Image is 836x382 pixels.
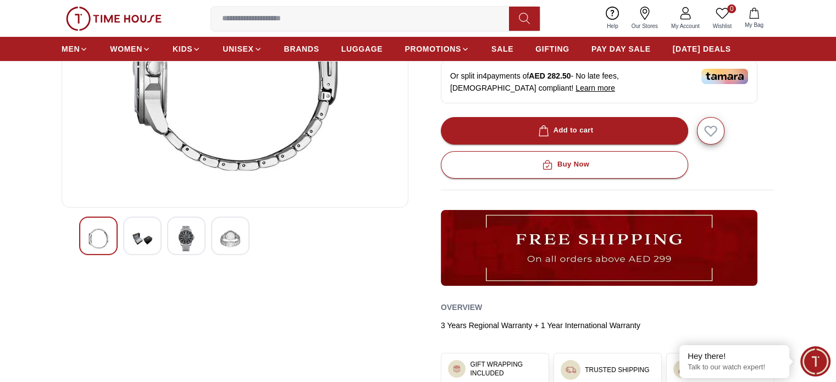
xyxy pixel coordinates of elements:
[491,39,513,59] a: SALE
[706,4,738,32] a: 0Wishlist
[470,360,542,378] h3: GIFT WRAPPING INCLUDED
[88,226,108,251] img: CITIZEN - Eco-Drive - AW1816-89E
[591,39,651,59] a: PAY DAY SALE
[591,43,651,54] span: PAY DAY SALE
[62,39,88,59] a: MEN
[678,364,687,374] img: ...
[341,39,383,59] a: LUGGAGE
[441,299,482,315] h2: Overview
[673,39,731,59] a: [DATE] DEALS
[536,124,594,137] div: Add to cart
[62,43,80,54] span: MEN
[688,351,781,362] div: Hey there!
[708,22,736,30] span: Wishlist
[405,43,461,54] span: PROMOTIONS
[173,39,201,59] a: KIDS
[441,210,757,286] img: ...
[132,226,152,251] img: CITIZEN - Eco-Drive - AW1816-89E
[727,4,736,13] span: 0
[673,43,731,54] span: [DATE] DEALS
[738,5,770,31] button: My Bag
[223,43,253,54] span: UNISEX
[441,117,688,145] button: Add to cart
[602,22,623,30] span: Help
[627,22,662,30] span: Our Stores
[173,43,192,54] span: KIDS
[341,43,383,54] span: LUGGAGE
[176,226,196,251] img: CITIZEN - Eco-Drive - AW1816-89E
[220,226,240,251] img: CITIZEN - Eco-Drive - AW1816-89E
[535,43,569,54] span: GIFTING
[540,158,589,171] div: Buy Now
[284,43,319,54] span: BRANDS
[110,43,142,54] span: WOMEN
[688,363,781,372] p: Talk to our watch expert!
[600,4,625,32] a: Help
[575,84,615,92] span: Learn more
[625,4,665,32] a: Our Stores
[491,43,513,54] span: SALE
[110,39,151,59] a: WOMEN
[585,366,649,374] h3: TRUSTED SHIPPING
[535,39,569,59] a: GIFTING
[223,39,262,59] a: UNISEX
[701,69,748,84] img: Tamara
[565,364,576,375] img: ...
[441,151,688,179] button: Buy Now
[441,60,757,103] div: Or split in 4 payments of - No late fees, [DEMOGRAPHIC_DATA] compliant!
[740,21,768,29] span: My Bag
[667,22,704,30] span: My Account
[405,39,469,59] a: PROMOTIONS
[441,320,774,331] div: 3 Years Regional Warranty + 1 Year International Warranty
[529,71,571,80] span: AED 282.50
[452,364,461,373] img: ...
[66,7,162,31] img: ...
[800,346,831,377] div: Chat Widget
[284,39,319,59] a: BRANDS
